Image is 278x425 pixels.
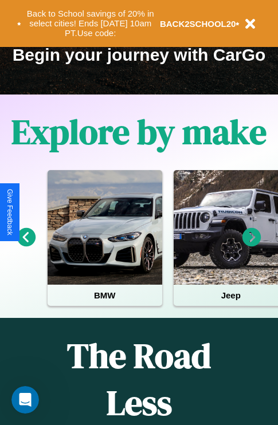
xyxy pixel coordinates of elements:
iframe: Intercom live chat [11,386,39,414]
h1: Explore by make [11,108,267,155]
div: Give Feedback [6,189,14,235]
h4: BMW [48,285,162,306]
b: BACK2SCHOOL20 [160,19,236,29]
button: Back to School savings of 20% in select cities! Ends [DATE] 10am PT.Use code: [21,6,160,41]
